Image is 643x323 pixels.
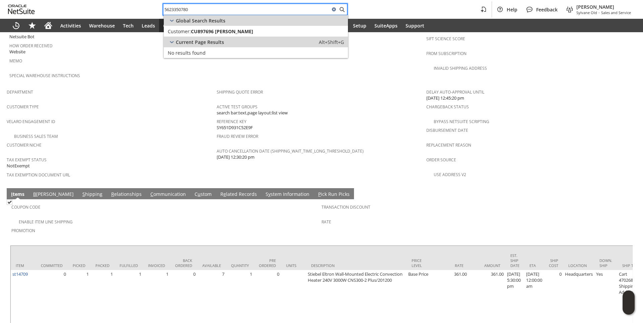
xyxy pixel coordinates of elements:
[426,157,456,163] a: Order Source
[426,36,465,42] a: Sift Science Score
[41,263,63,268] div: Committed
[7,172,70,178] a: Tax Exemption Document URL
[568,263,589,268] div: Location
[8,19,24,32] a: Recent Records
[159,19,200,32] a: Opportunities
[73,263,85,268] div: Picked
[437,263,463,268] div: Rate
[217,154,255,160] span: [DATE] 12:30:20 pm
[9,73,80,78] a: Special Warehouse Instructions
[576,10,597,15] span: Sylvane Old
[149,191,188,198] a: Communication
[120,263,138,268] div: Fulfilled
[507,6,517,13] span: Help
[19,219,73,225] a: Enable Item Line Shipping
[168,28,191,35] span: Customer:
[7,157,47,163] a: Tax Exempt Status
[217,148,364,154] a: Auto Cancellation Date (shipping_wait_time_long_threshold_date)
[175,258,192,268] div: Back Ordered
[624,190,632,198] a: Unrolled view on
[599,258,612,268] div: Down. Ship
[7,199,12,205] img: Checked
[549,258,558,268] div: Ship Cost
[202,263,221,268] div: Available
[598,10,600,15] span: -
[426,104,469,110] a: Chargeback Status
[264,191,311,198] a: System Information
[44,21,52,30] svg: Home
[623,303,635,315] span: Oracle Guided Learning Widget. To move around, please hold and drag
[338,5,346,13] svg: Search
[268,191,271,197] span: y
[164,47,348,58] a: No results found
[198,191,201,197] span: u
[231,263,249,268] div: Quantity
[95,263,110,268] div: Packed
[318,191,321,197] span: P
[529,263,539,268] div: ETA
[426,95,464,101] span: [DATE] 12:45:20 pm
[474,263,500,268] div: Amount
[9,191,26,198] a: Items
[311,263,402,268] div: Description
[219,191,259,198] a: Related Records
[7,104,39,110] a: Customer Type
[138,19,159,32] a: Leads
[217,133,258,139] a: Fraud Review Error
[412,258,427,268] div: Price Level
[40,19,56,32] a: Home
[622,263,637,268] div: Ship To
[316,191,351,198] a: Pick Run Picks
[168,50,206,56] span: No results found
[123,22,134,29] span: Tech
[176,39,224,45] span: Current Page Results
[321,204,370,210] a: Transaction Discount
[217,110,288,116] span: search bar:text,page layout:list view
[536,6,558,13] span: Feedback
[89,22,115,29] span: Warehouse
[370,19,402,32] a: SuiteApps
[426,89,484,95] a: Delay Auto-Approval Until
[81,191,104,198] a: Shipping
[24,19,40,32] div: Shortcuts
[11,191,13,197] span: I
[349,19,370,32] a: Setup
[426,142,471,148] a: Replacement reason
[85,19,119,32] a: Warehouse
[150,191,153,197] span: C
[82,191,85,197] span: S
[8,5,35,14] svg: logo
[28,21,36,30] svg: Shortcuts
[7,119,55,124] a: Velaro Engagement ID
[11,228,35,233] a: Promotion
[191,28,253,35] span: CU897696 [PERSON_NAME]
[119,19,138,32] a: Tech
[11,204,41,210] a: Coupon Code
[217,119,246,124] a: Reference Key
[164,26,348,37] a: Customer:CU897696 [PERSON_NAME]Edit: Dash:
[33,191,36,197] span: B
[576,4,631,10] span: [PERSON_NAME]
[434,172,466,177] a: Use Address V2
[217,89,263,95] a: Shipping Quote Error
[223,191,226,197] span: e
[402,19,428,32] a: Support
[60,22,81,29] span: Activities
[12,21,20,30] svg: Recent Records
[406,22,424,29] span: Support
[7,142,42,148] a: Customer Niche
[163,22,196,29] span: Opportunities
[193,191,213,198] a: Custom
[319,39,344,45] span: Alt+Shift+G
[426,51,467,56] a: From Subscription
[353,22,366,29] span: Setup
[148,263,165,268] div: Invoiced
[374,22,398,29] span: SuiteApps
[510,253,519,268] div: Est. Ship Date
[9,58,22,64] a: Memo
[426,127,468,133] a: Disbursement Date
[9,34,34,40] span: Netsuite Bot
[14,133,58,139] a: Business Sales Team
[217,104,258,110] a: Active Test Groups
[623,290,635,315] iframe: Click here to launch Oracle Guided Learning Help Panel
